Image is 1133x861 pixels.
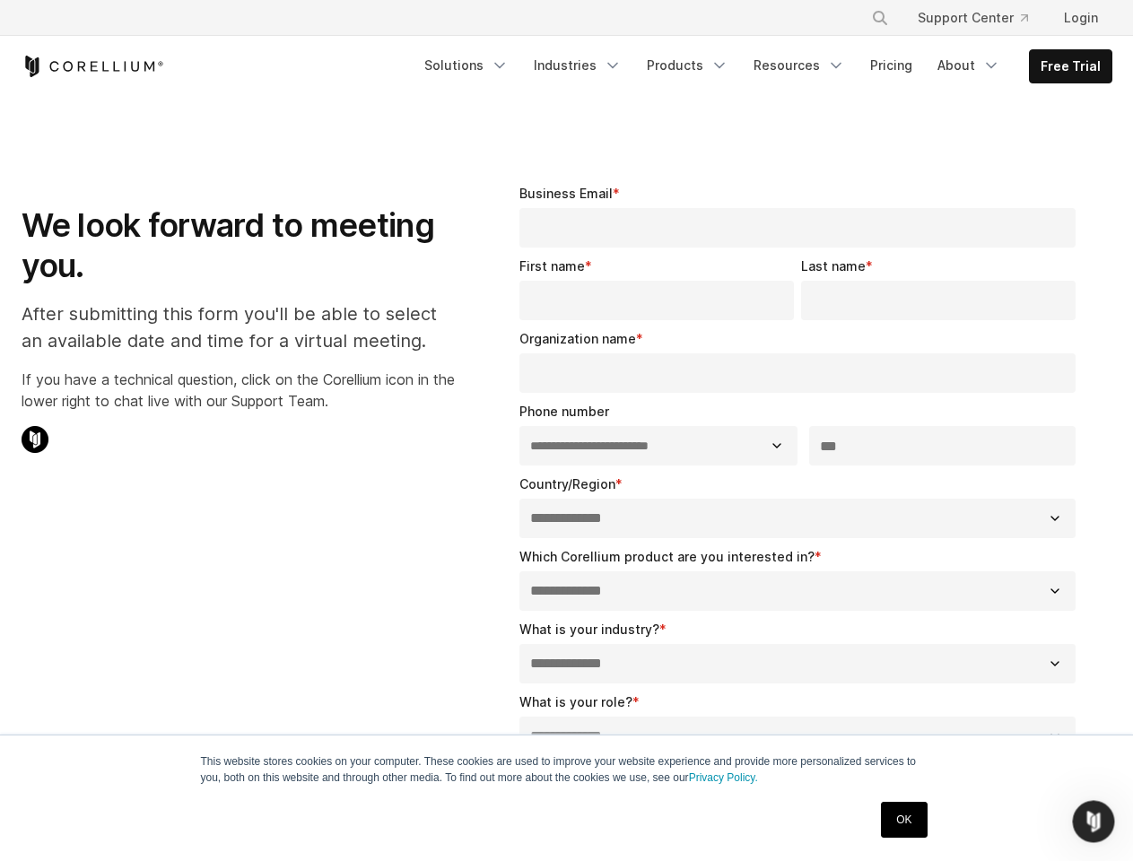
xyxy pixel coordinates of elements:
[22,205,455,286] h1: We look forward to meeting you.
[519,404,609,419] span: Phone number
[519,622,659,637] span: What is your industry?
[881,802,927,838] a: OK
[519,694,632,709] span: What is your role?
[1050,2,1112,34] a: Login
[636,49,739,82] a: Products
[22,369,455,412] p: If you have a technical question, click on the Corellium icon in the lower right to chat live wit...
[414,49,519,82] a: Solutions
[859,49,923,82] a: Pricing
[689,771,758,784] a: Privacy Policy.
[1072,800,1115,843] iframe: Intercom live chat
[201,753,933,786] p: This website stores cookies on your computer. These cookies are used to improve your website expe...
[519,258,585,274] span: First name
[22,426,48,453] img: Corellium Chat Icon
[519,331,636,346] span: Organization name
[519,476,615,491] span: Country/Region
[850,2,1112,34] div: Navigation Menu
[22,300,455,354] p: After submitting this form you'll be able to select an available date and time for a virtual meet...
[801,258,866,274] span: Last name
[414,49,1112,83] div: Navigation Menu
[519,186,613,201] span: Business Email
[22,56,164,77] a: Corellium Home
[927,49,1011,82] a: About
[1030,50,1111,83] a: Free Trial
[864,2,896,34] button: Search
[519,549,815,564] span: Which Corellium product are you interested in?
[743,49,856,82] a: Resources
[903,2,1042,34] a: Support Center
[523,49,632,82] a: Industries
